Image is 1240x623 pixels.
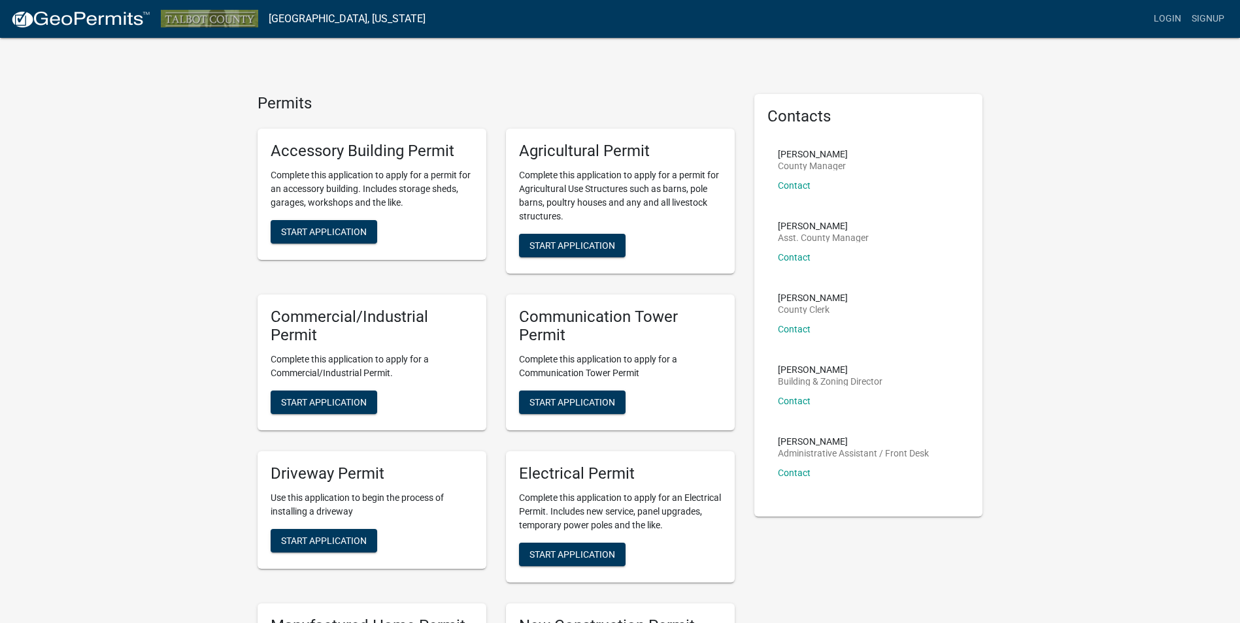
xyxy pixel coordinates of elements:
p: Complete this application to apply for a Communication Tower Permit [519,353,722,380]
h5: Commercial/Industrial Permit [271,308,473,345]
p: [PERSON_NAME] [778,365,882,374]
p: Complete this application to apply for a permit for an accessory building. Includes storage sheds... [271,168,473,210]
h5: Electrical Permit [519,464,722,483]
a: Contact [778,252,811,263]
button: Start Application [271,220,377,244]
span: Start Application [281,226,367,236]
button: Start Application [271,391,377,414]
button: Start Application [519,234,626,257]
p: [PERSON_NAME] [778,221,869,231]
h5: Driveway Permit [271,464,473,483]
h5: Contacts [767,107,970,126]
p: Use this application to begin the process of installing a driveway [271,491,473,519]
a: [GEOGRAPHIC_DATA], [US_STATE] [269,8,426,30]
p: County Clerk [778,305,848,314]
a: Login [1148,7,1186,31]
img: Talbot County, Georgia [161,10,258,27]
span: Start Application [281,535,367,545]
h5: Accessory Building Permit [271,142,473,161]
p: Complete this application to apply for a permit for Agricultural Use Structures such as barns, po... [519,168,722,223]
h4: Permits [258,94,735,113]
a: Contact [778,180,811,191]
h5: Communication Tower Permit [519,308,722,345]
span: Start Application [529,240,615,250]
button: Start Application [519,391,626,414]
p: Complete this application to apply for a Commercial/Industrial Permit. [271,353,473,380]
p: Complete this application to apply for an Electrical Permit. Includes new service, panel upgrades... [519,491,722,532]
span: Start Application [529,397,615,407]
span: Start Application [529,549,615,559]
p: [PERSON_NAME] [778,293,848,302]
button: Start Application [519,543,626,566]
p: Administrative Assistant / Front Desk [778,449,929,458]
p: [PERSON_NAME] [778,150,848,159]
p: County Manager [778,161,848,170]
p: [PERSON_NAME] [778,437,929,446]
p: Asst. County Manager [778,233,869,242]
a: Contact [778,468,811,478]
a: Contact [778,396,811,406]
p: Building & Zoning Director [778,377,882,386]
a: Signup [1186,7,1230,31]
a: Contact [778,324,811,334]
h5: Agricultural Permit [519,142,722,161]
span: Start Application [281,397,367,407]
button: Start Application [271,529,377,552]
